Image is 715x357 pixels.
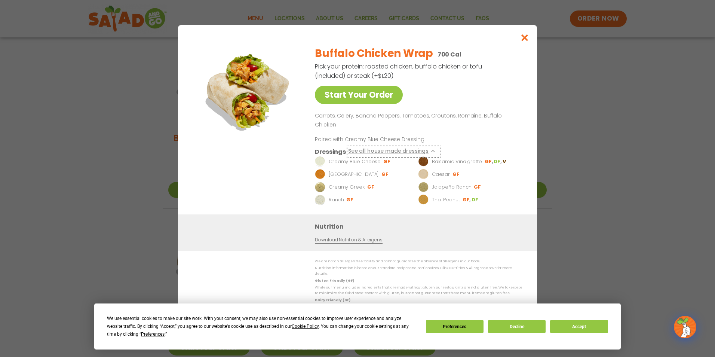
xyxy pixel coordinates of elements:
[315,298,350,302] strong: Dairy Friendly (DF)
[107,315,417,338] div: We use essential cookies to make our site work. With your consent, we may also use non-essential ...
[329,183,365,191] p: Creamy Greek
[329,158,381,165] p: Creamy Blue Cheese
[329,171,379,178] p: [GEOGRAPHIC_DATA]
[141,332,165,337] span: Preferences
[432,171,450,178] p: Caesar
[432,158,482,165] p: Balsamic Vinaigrette
[381,171,389,178] li: GF
[432,183,472,191] p: Jalapeño Ranch
[418,156,429,167] img: Dressing preview image for Balsamic Vinaigrette
[418,195,429,205] img: Dressing preview image for Thai Peanut
[418,169,429,180] img: Dressing preview image for Caesar
[463,196,472,203] li: GF
[550,320,608,333] button: Accept
[329,196,344,204] p: Ranch
[675,317,696,338] img: wpChatIcon
[488,320,546,333] button: Decline
[474,184,482,190] li: GF
[315,62,483,80] p: Pick your protein: roasted chicken, buffalo chicken or tofu (included) or steak (+$1.20)
[452,171,460,178] li: GF
[346,196,354,203] li: GF
[315,135,453,143] p: Paired with Creamy Blue Cheese Dressing
[315,278,354,283] strong: Gluten Friendly (GF)
[418,182,429,192] img: Dressing preview image for Jalapeño Ranch
[315,237,382,244] a: Download Nutrition & Allergens
[94,303,621,350] div: Cookie Consent Prompt
[315,46,433,61] h2: Buffalo Chicken Wrap
[513,25,537,50] button: Close modal
[348,147,439,156] button: See all house made dressings
[426,320,484,333] button: Preferences
[383,158,391,165] li: GF
[315,265,522,277] p: Nutrition information is based on our standard recipes and portion sizes. Click Nutrition & Aller...
[494,158,502,165] li: DF
[315,222,526,231] h3: Nutrition
[503,158,507,165] li: V
[485,158,494,165] li: GF
[315,169,325,180] img: Dressing preview image for BBQ Ranch
[367,184,375,190] li: GF
[292,324,319,329] span: Cookie Policy
[315,86,403,104] a: Start Your Order
[195,40,300,145] img: Featured product photo for Buffalo Chicken Wrap
[315,112,519,129] p: Carrots, Celery, Banana Peppers, Tomatoes, Croutons, Romaine, Buffalo Chicken
[472,196,479,203] li: DF
[315,259,522,264] p: We are not an allergen free facility and cannot guarantee the absence of allergens in our foods.
[315,195,325,205] img: Dressing preview image for Ranch
[315,156,325,167] img: Dressing preview image for Creamy Blue Cheese
[315,285,522,296] p: While our menu includes ingredients that are made without gluten, our restaurants are not gluten ...
[315,147,346,156] h3: Dressings
[315,182,325,192] img: Dressing preview image for Creamy Greek
[432,196,460,204] p: Thai Peanut
[438,50,461,59] p: 700 Cal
